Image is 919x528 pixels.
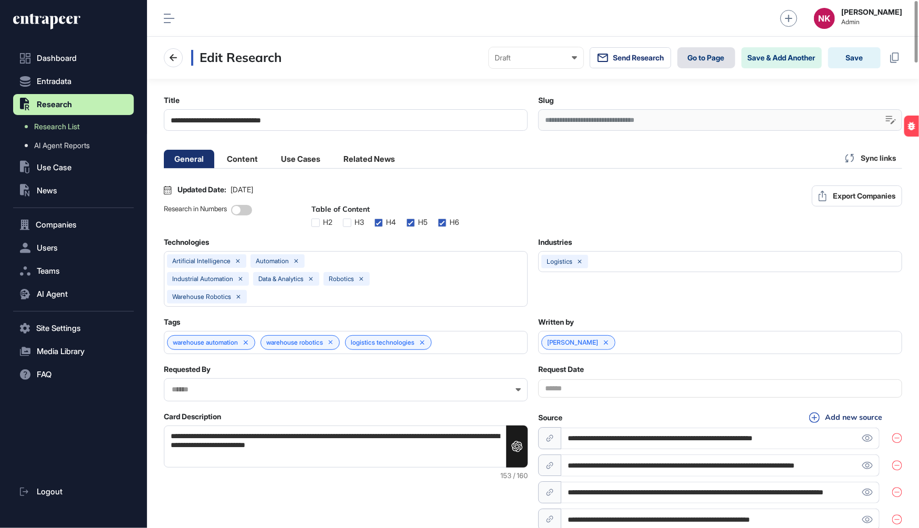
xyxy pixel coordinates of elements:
[677,47,735,68] a: Go to Page
[839,148,902,168] div: Sync links
[37,163,71,172] span: Use Case
[164,251,528,307] button: artificial intelligenceautomationindustrial automationdata & analyticsroboticswarehouse robotics
[547,339,598,346] a: [PERSON_NAME]
[270,150,331,168] li: Use Cases
[13,94,134,115] button: Research
[351,339,414,346] span: logistics technologies
[18,136,134,155] a: AI Agent Reports
[13,261,134,282] button: Teams
[37,488,62,496] span: Logout
[172,257,231,265] div: artificial intelligence
[806,412,885,423] button: Add new source
[216,150,268,168] li: Content
[37,77,71,86] span: Entradata
[538,365,584,374] label: Request Date
[164,150,214,168] li: General
[37,347,85,356] span: Media Library
[37,267,60,275] span: Teams
[37,244,58,252] span: Users
[36,221,77,229] span: Companies
[323,218,332,226] div: H2
[538,413,562,422] label: Source
[386,218,396,226] div: H4
[164,472,528,480] div: 153 / 160
[37,187,57,195] span: News
[814,8,835,29] button: NK
[34,141,90,150] span: AI Agent Reports
[538,379,902,398] input: Datepicker input
[36,324,81,333] span: Site Settings
[13,364,134,385] button: FAQ
[18,117,134,136] a: Research List
[164,205,227,227] div: Research in Numbers
[13,341,134,362] button: Media Library
[450,218,459,226] div: H6
[173,339,238,346] span: warehouse automation
[231,185,254,194] span: [DATE]
[164,412,221,421] label: Card Description
[538,251,902,272] button: Logistics
[828,47,881,68] button: Save
[841,18,902,26] span: Admin
[164,238,209,246] label: Technologies
[13,237,134,258] button: Users
[418,218,427,226] div: H5
[37,100,72,109] span: Research
[538,318,574,326] label: Written by
[164,318,180,326] label: Tags
[329,275,354,283] div: robotics
[13,157,134,178] button: Use Case
[538,96,554,105] label: Slug
[13,481,134,502] a: Logout
[258,275,304,283] div: data & analytics
[354,218,364,226] div: H3
[333,150,405,168] li: Related News
[256,257,289,265] div: automation
[37,370,51,379] span: FAQ
[841,8,902,16] strong: [PERSON_NAME]
[13,180,134,201] button: News
[37,290,68,298] span: AI Agent
[812,185,902,206] button: Export Companies
[13,318,134,339] button: Site Settings
[13,284,134,305] button: AI Agent
[172,293,231,301] div: warehouse robotics
[172,275,233,283] div: industrial automation
[34,122,80,131] span: Research List
[191,50,281,66] h3: Edit Research
[538,238,572,246] label: Industries
[178,185,254,194] div: Updated Date:
[547,258,572,265] div: Logistics
[164,365,211,374] label: Requested By
[13,71,134,92] button: Entradata
[495,54,577,62] div: Draft
[164,96,180,105] label: Title
[37,54,77,63] span: Dashboard
[613,54,664,62] span: Send Research
[742,47,822,68] button: Save & Add Another
[266,339,323,346] span: warehouse robotics
[311,205,459,214] div: Table of Content
[13,214,134,235] button: Companies
[13,48,134,69] a: Dashboard
[590,47,671,68] button: Send Research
